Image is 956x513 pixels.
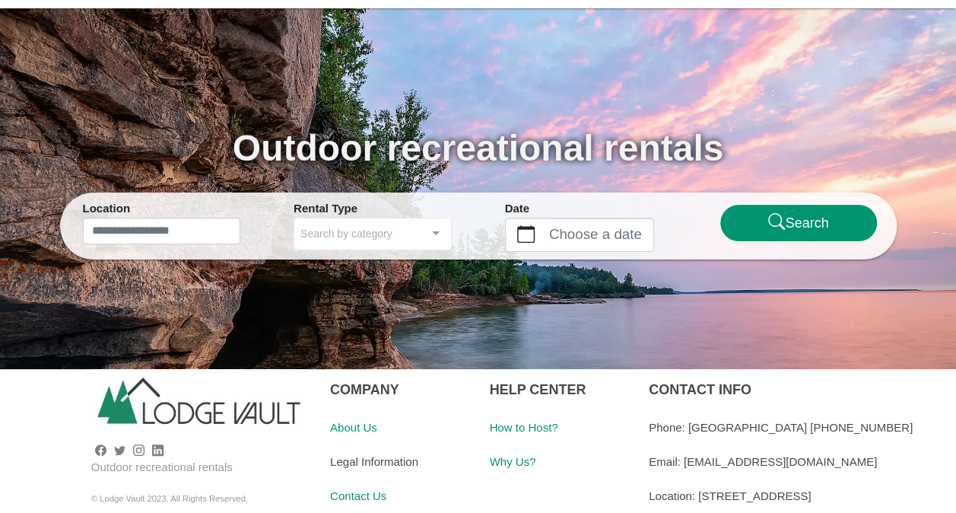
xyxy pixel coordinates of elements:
svg: instagram [133,444,145,456]
div: Rental Type [294,200,452,218]
button: searchSearch [719,204,878,242]
span: Outdoor recreational rentals [233,128,724,168]
svg: linkedin [152,444,164,456]
div: Location [83,200,241,218]
a: Contact Us [330,489,386,502]
div: Outdoor recreational rentals [91,459,307,476]
a: Why Us? [490,455,536,468]
svg: calendar [517,225,535,243]
svg: twitter [114,444,125,456]
div: CONTACT INFO [649,369,945,410]
div: COMPANY [330,369,467,410]
div: Phone: [GEOGRAPHIC_DATA] [PHONE_NUMBER] [649,410,945,444]
svg: search [768,213,786,231]
div: Date [505,200,663,218]
sup: © Lodge Vault 2023. All Rights Reserved. [91,494,248,503]
a: How to Host? [490,421,558,434]
a: instagram [133,444,145,457]
div: Email: [EMAIL_ADDRESS][DOMAIN_NAME] [649,444,945,479]
button: calendar [506,218,546,251]
span: Search by category [300,225,392,242]
div: HELP CENTER [490,369,627,410]
img: logo-400X135.2418b4bb.jpg [91,369,307,442]
a: About Us [330,421,377,434]
svg: facebook [95,444,106,456]
label: Choose a date [546,218,653,251]
a: linkedin [152,444,164,457]
a: twitter [114,444,125,457]
div: Legal Information [330,444,467,479]
div: Location: [STREET_ADDRESS] [649,479,945,513]
a: facebook [95,444,106,457]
